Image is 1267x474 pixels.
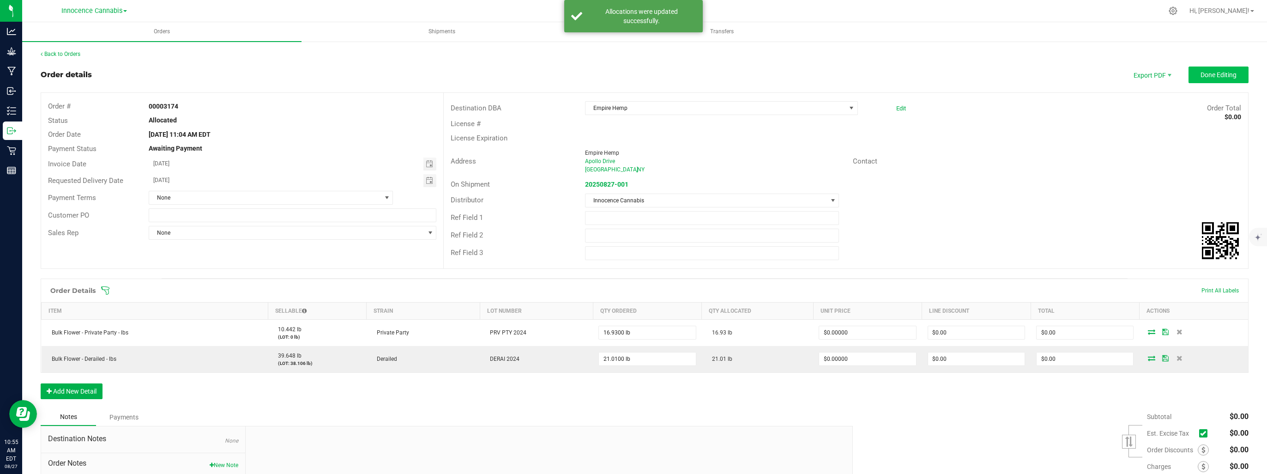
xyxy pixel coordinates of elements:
inline-svg: Retail [7,146,16,155]
span: Innocence Cannabis [585,194,827,207]
span: Subtotal [1147,413,1171,420]
span: Innocence Cannabis [61,7,122,15]
span: Order Notes [48,458,238,469]
input: 0 [819,352,916,365]
inline-svg: Grow [7,47,16,56]
inline-svg: Manufacturing [7,67,16,76]
span: Charges [1147,463,1198,470]
span: License # [451,120,481,128]
span: Order # [48,102,71,110]
inline-svg: Inbound [7,86,16,96]
span: Delete Order Detail [1172,329,1186,334]
span: Orders [141,28,182,36]
span: Requested Delivery Date [48,176,123,185]
div: Allocations were updated successfully. [587,7,696,25]
th: Lot Number [480,302,593,319]
strong: $0.00 [1225,113,1241,121]
th: Sellable [268,302,367,319]
input: 0 [599,352,695,365]
span: Toggle calendar [423,158,437,170]
p: 10:55 AM EDT [4,438,18,463]
span: PRV PTY 2024 [485,329,526,336]
span: $0.00 [1230,429,1249,438]
span: On Shipment [451,180,490,188]
span: Distributor [451,196,483,204]
div: Payments [96,409,151,425]
strong: [DATE] 11:04 AM EDT [149,131,211,138]
span: Empire Hemp [585,102,846,115]
span: Payment Terms [48,194,96,202]
div: Notes [41,408,96,426]
span: , [636,166,637,173]
span: Contact [853,157,877,165]
a: Orders [22,22,302,42]
div: Manage settings [1167,6,1179,15]
a: Edit [896,105,906,112]
span: Bulk Flower - Derailed - lbs [47,356,116,362]
span: $0.00 [1230,462,1249,471]
span: Order Discounts [1147,446,1198,454]
span: Sales Rep [48,229,78,237]
span: Ref Field 3 [451,249,483,257]
input: 0 [928,326,1025,339]
img: Scan me! [1202,222,1239,259]
input: 0 [1037,352,1133,365]
span: $0.00 [1230,445,1249,454]
span: 39.648 lb [273,352,302,359]
strong: 00003174 [149,103,178,110]
span: None [225,438,238,444]
inline-svg: Analytics [7,27,16,36]
span: $0.00 [1230,412,1249,421]
span: Payment Status [48,145,97,153]
span: 10.442 lb [273,326,302,333]
inline-svg: Outbound [7,126,16,135]
span: Private Party [372,329,409,336]
span: Customer PO [48,211,89,219]
th: Qty Allocated [702,302,813,319]
span: Ref Field 1 [451,213,483,222]
th: Unit Price [813,302,922,319]
span: [GEOGRAPHIC_DATA] [585,166,638,173]
span: Destination DBA [451,104,501,112]
span: Invoice Date [48,160,86,168]
p: (LOT: 38.106 lb) [273,360,361,367]
th: Total [1031,302,1139,319]
input: 0 [928,352,1025,365]
span: Toggle calendar [423,174,437,187]
th: Item [42,302,268,319]
iframe: Resource center [9,400,37,428]
a: 20250827-001 [585,181,628,188]
input: 0 [599,326,695,339]
span: License Expiration [451,134,507,142]
th: Strain [367,302,480,319]
a: Shipments [302,22,582,42]
span: Save Order Detail [1158,355,1172,361]
th: Line Discount [922,302,1031,319]
strong: Awaiting Payment [149,145,202,152]
span: Calculate excise tax [1199,427,1212,439]
span: Apollo Drive [585,158,615,164]
strong: Allocated [149,116,177,124]
span: Bulk Flower - Private Party - lbs [47,329,128,336]
h1: Order Details [50,287,96,294]
a: Back to Orders [41,51,80,57]
span: Status [48,116,68,125]
button: New Note [210,461,238,469]
span: Order Date [48,130,81,139]
span: Save Order Detail [1158,329,1172,334]
span: Order Total [1207,104,1241,112]
p: (LOT: 0 lb) [273,334,361,340]
a: Transfers [582,22,862,42]
qrcode: 00003174 [1202,222,1239,259]
span: Shipments [416,28,468,36]
span: None [149,191,381,204]
li: Export PDF [1124,67,1179,83]
span: NY [637,166,645,173]
th: Qty Ordered [593,302,701,319]
span: 16.93 lb [707,329,732,336]
span: Hi, [PERSON_NAME]! [1189,7,1249,14]
span: DERAI 2024 [485,356,519,362]
inline-svg: Inventory [7,106,16,115]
